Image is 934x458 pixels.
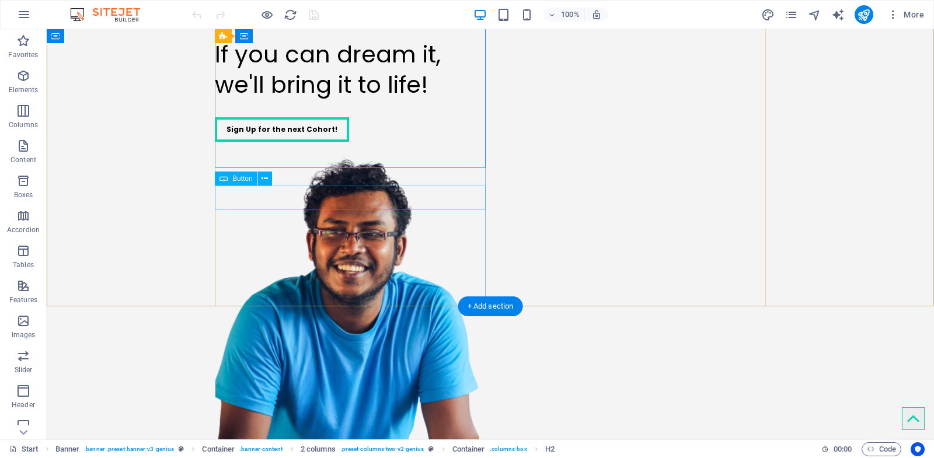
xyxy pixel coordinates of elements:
[202,442,235,456] span: Click to select. Double-click to edit
[831,8,845,22] i: AI Writer
[543,8,585,22] button: 100%
[761,8,775,22] button: design
[857,8,870,22] i: Publish
[239,442,282,456] span: . banner-content
[67,8,155,22] img: Editor Logo
[12,400,35,410] p: Header
[8,50,38,60] p: Favorites
[855,5,873,24] button: publish
[862,442,901,456] button: Code
[867,442,896,456] span: Code
[9,85,39,95] p: Elements
[284,8,297,22] i: Reload page
[15,365,33,375] p: Slider
[55,442,555,456] nav: breadcrumb
[11,155,36,165] p: Content
[490,442,527,456] span: . columns-box
[785,8,798,22] i: Pages (Ctrl+Alt+S)
[55,442,80,456] span: Click to select. Double-click to edit
[7,225,40,235] p: Accordion
[808,8,821,22] i: Navigator
[821,442,852,456] h6: Session time
[232,175,253,182] span: Button
[9,442,39,456] a: Click to cancel selection. Double-click to open Pages
[9,120,38,130] p: Columns
[591,9,602,20] i: On resize automatically adjust zoom level to fit chosen device.
[340,442,424,456] span: . preset-columns-two-v2-genius
[458,296,523,316] div: + Add section
[761,8,775,22] i: Design (Ctrl+Alt+Y)
[452,442,485,456] span: Click to select. Double-click to edit
[13,260,34,270] p: Tables
[887,9,924,20] span: More
[9,295,37,305] p: Features
[179,446,184,452] i: This element is a customizable preset
[301,442,336,456] span: Click to select. Double-click to edit
[831,8,845,22] button: text_generator
[808,8,822,22] button: navigator
[842,445,844,453] span: :
[561,8,580,22] h6: 100%
[834,442,852,456] span: 00 00
[260,8,274,22] button: Click here to leave preview mode and continue editing
[785,8,799,22] button: pages
[883,5,929,24] button: More
[12,330,36,340] p: Images
[84,442,174,456] span: . banner .preset-banner-v3-genius
[911,442,925,456] button: Usercentrics
[545,442,555,456] span: Click to select. Double-click to edit
[283,8,297,22] button: reload
[14,190,33,200] p: Boxes
[428,446,434,452] i: This element is a customizable preset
